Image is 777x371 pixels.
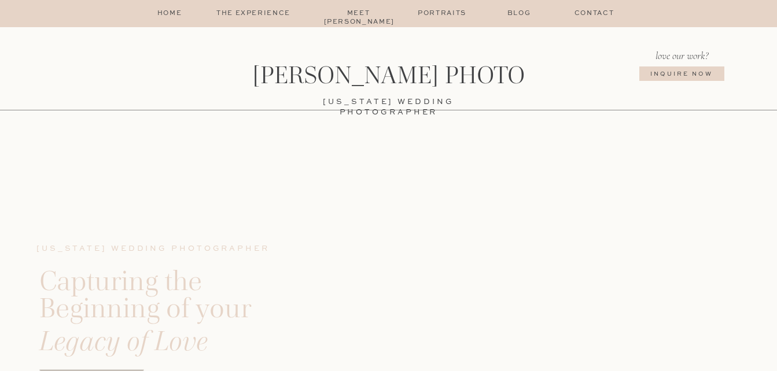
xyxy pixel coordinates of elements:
a: Meet [PERSON_NAME] [324,9,393,18]
a: [US_STATE] Wedding Photographer [36,244,290,268]
a: Blog [491,9,547,18]
a: Capturing the Beginning of your [39,268,302,326]
a: [PERSON_NAME] Photo [230,63,548,91]
a: Inquire NOw [632,70,731,90]
a: home [156,9,184,18]
p: love our work? [643,48,721,62]
a: Contact [566,9,623,18]
a: [US_STATE] wedding photographer [276,97,502,105]
a: Portraits [414,9,470,18]
a: The Experience [205,9,303,18]
h2: Legacy of Love [39,328,336,364]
